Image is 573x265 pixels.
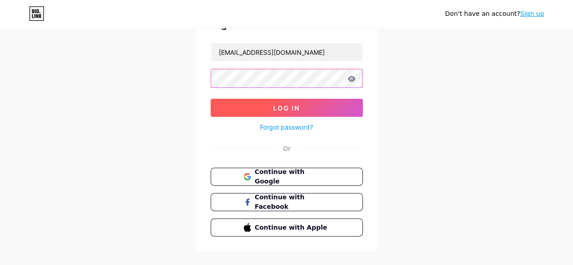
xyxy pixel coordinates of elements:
[445,9,544,19] div: Don't have an account?
[273,104,300,112] span: Log In
[520,10,544,17] a: Sign up
[255,167,329,186] span: Continue with Google
[255,223,329,232] span: Continue with Apple
[211,168,363,186] button: Continue with Google
[255,193,329,212] span: Continue with Facebook
[260,122,313,132] a: Forgot password?
[211,193,363,211] button: Continue with Facebook
[211,99,363,117] button: Log In
[211,218,363,236] button: Continue with Apple
[211,43,362,61] input: Username
[283,144,290,153] div: Or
